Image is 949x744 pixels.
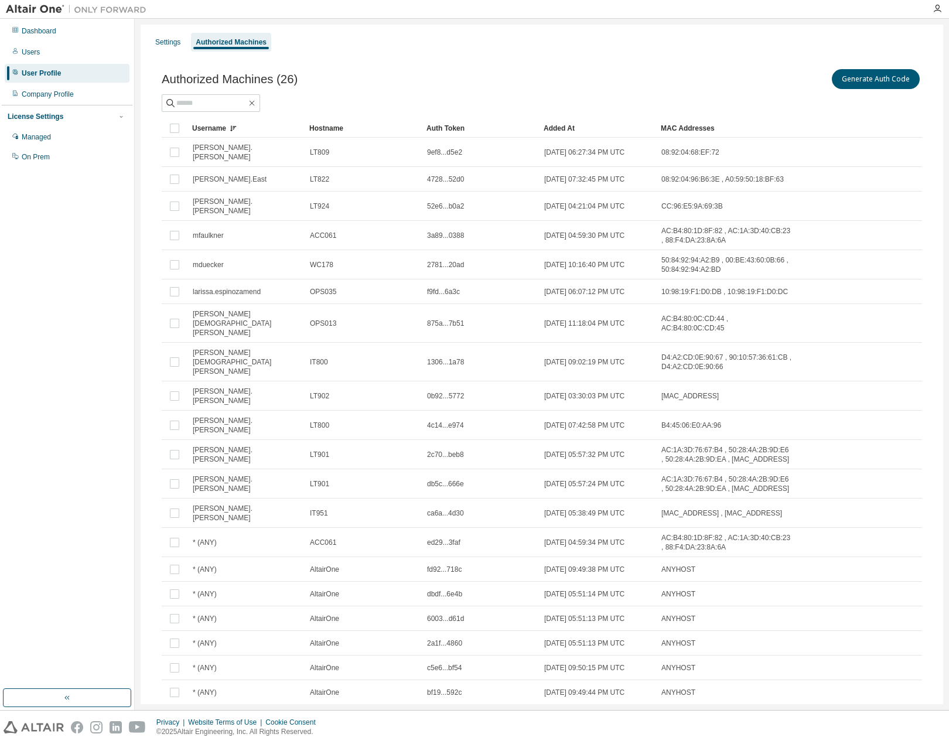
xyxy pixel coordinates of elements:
span: 2c70...beb8 [427,450,464,459]
span: [DATE] 09:02:19 PM UTC [544,357,624,367]
span: 0b92...5772 [427,391,464,401]
span: B4:45:06:E0:AA:96 [661,421,721,430]
div: Website Terms of Use [188,718,265,727]
span: LT822 [310,175,329,184]
span: LT924 [310,202,329,211]
span: IT800 [310,357,328,367]
span: ca6a...4d30 [427,508,464,518]
span: [DATE] 11:18:04 PM UTC [544,319,624,328]
img: youtube.svg [129,721,146,733]
span: [PERSON_NAME].[PERSON_NAME] [193,416,299,435]
img: Altair One [6,4,152,15]
span: [DATE] 09:49:38 PM UTC [544,565,624,574]
span: OPS035 [310,287,336,296]
span: OPS013 [310,319,336,328]
span: AltairOne [310,688,339,697]
div: Authorized Machines [196,37,267,47]
span: * (ANY) [193,565,217,574]
img: altair_logo.svg [4,721,64,733]
span: AC:1A:3D:76:67:B4 , 50:28:4A:2B:9D:E6 , 50:28:4A:2B:9D:EA , [MAC_ADDRESS] [661,475,793,493]
img: facebook.svg [71,721,83,733]
div: Added At [544,119,651,138]
span: LT809 [310,148,329,157]
span: [DATE] 04:59:34 PM UTC [544,538,624,547]
div: Cookie Consent [265,718,322,727]
div: Company Profile [22,90,74,99]
span: AltairOne [310,614,339,623]
div: MAC Addresses [661,119,793,138]
span: [DATE] 05:51:13 PM UTC [544,639,624,648]
div: Privacy [156,718,188,727]
span: ACC061 [310,538,336,547]
span: LT902 [310,391,329,401]
span: AC:1A:3D:76:67:B4 , 50:28:4A:2B:9D:E6 , 50:28:4A:2B:9D:EA , [MAC_ADDRESS] [661,445,793,464]
span: bf19...592c [427,688,462,697]
span: [DATE] 07:32:45 PM UTC [544,175,624,184]
span: AC:B4:80:0C:CD:44 , AC:B4:80:0C:CD:45 [661,314,793,333]
span: [PERSON_NAME].[PERSON_NAME] [193,445,299,464]
span: 52e6...b0a2 [427,202,464,211]
span: ACC061 [310,231,336,240]
div: Settings [155,37,180,47]
span: [DATE] 07:42:58 PM UTC [544,421,624,430]
span: 3a89...0388 [427,231,464,240]
span: 1306...1a78 [427,357,464,367]
span: 6003...d61d [427,614,464,623]
span: AltairOne [310,639,339,648]
span: ed29...3faf [427,538,460,547]
span: [DATE] 06:27:34 PM UTC [544,148,624,157]
span: [PERSON_NAME].East [193,175,267,184]
span: 50:84:92:94:A2:B9 , 00:BE:43:60:0B:66 , 50:84:92:94:A2:BD [661,255,793,274]
span: [DATE] 05:57:24 PM UTC [544,479,624,489]
span: 4c14...e974 [427,421,464,430]
span: ANYHOST [661,639,695,648]
span: [DATE] 05:51:13 PM UTC [544,614,624,623]
span: [PERSON_NAME][DEMOGRAPHIC_DATA][PERSON_NAME] [193,309,299,337]
span: [DATE] 09:49:44 PM UTC [544,688,624,697]
span: [PERSON_NAME].[PERSON_NAME] [193,387,299,405]
span: [MAC_ADDRESS] , [MAC_ADDRESS] [661,508,782,518]
span: [MAC_ADDRESS] [661,391,719,401]
span: CC:96:E5:9A:69:3B [661,202,723,211]
span: ANYHOST [661,589,695,599]
span: AltairOne [310,565,339,574]
span: [PERSON_NAME].[PERSON_NAME] [193,197,299,216]
span: LT901 [310,479,329,489]
span: c5e6...bf54 [427,663,462,673]
span: db5c...666e [427,479,464,489]
span: * (ANY) [193,589,217,599]
div: Hostname [309,119,417,138]
span: f9fd...6a3c [427,287,460,296]
span: * (ANY) [193,614,217,623]
span: [PERSON_NAME].[PERSON_NAME] [193,475,299,493]
span: 875a...7b51 [427,319,464,328]
span: AC:B4:80:1D:8F:82 , AC:1A:3D:40:CB:23 , 88:F4:DA:23:8A:6A [661,226,793,245]
img: linkedin.svg [110,721,122,733]
span: ANYHOST [661,565,695,574]
span: 08:92:04:96:B6:3E , A0:59:50:18:BF:63 [661,175,784,184]
span: mfaulkner [193,231,224,240]
span: ANYHOST [661,688,695,697]
div: License Settings [8,112,63,121]
span: D4:A2:CD:0E:90:67 , 90:10:57:36:61:CB , D4:A2:CD:0E:90:66 [661,353,793,371]
span: LT800 [310,421,329,430]
span: mduecker [193,260,224,269]
span: * (ANY) [193,688,217,697]
span: AltairOne [310,589,339,599]
div: On Prem [22,152,50,162]
span: [DATE] 04:21:04 PM UTC [544,202,624,211]
span: [DATE] 05:51:14 PM UTC [544,589,624,599]
span: Authorized Machines (26) [162,73,298,86]
span: [PERSON_NAME][DEMOGRAPHIC_DATA][PERSON_NAME] [193,348,299,376]
span: 9ef8...d5e2 [427,148,462,157]
span: [DATE] 03:30:03 PM UTC [544,391,624,401]
button: Generate Auth Code [832,69,920,89]
span: ANYHOST [661,614,695,623]
span: dbdf...6e4b [427,589,462,599]
span: larissa.espinozamend [193,287,261,296]
span: [PERSON_NAME].[PERSON_NAME] [193,504,299,523]
div: Managed [22,132,51,142]
div: User Profile [22,69,61,78]
span: [DATE] 04:59:30 PM UTC [544,231,624,240]
span: 08:92:04:68:EF:72 [661,148,719,157]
